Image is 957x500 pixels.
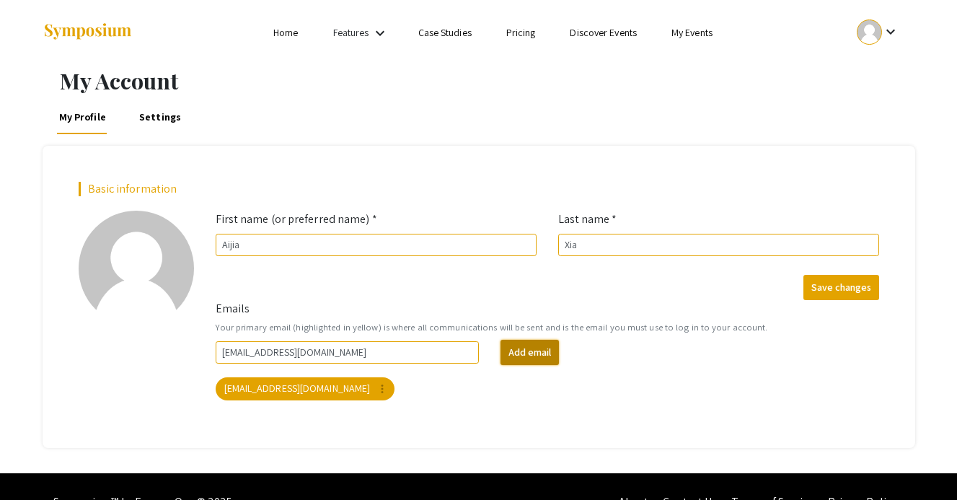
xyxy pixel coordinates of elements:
iframe: Chat [11,435,61,489]
a: My Profile [56,100,108,134]
mat-icon: more_vert [376,382,389,395]
mat-icon: Expand Features list [371,25,389,42]
button: Save changes [803,275,879,300]
a: Pricing [506,26,536,39]
app-email-chip: Your primary email [213,374,398,403]
button: Add email [500,340,559,365]
h2: Basic information [79,182,879,196]
mat-icon: Expand account dropdown [882,23,899,40]
label: Emails [216,300,250,317]
small: Your primary email (highlighted in yellow) is where all communications will be sent and is the em... [216,320,879,334]
mat-chip-list: Your emails [216,374,879,403]
button: Expand account dropdown [842,16,914,48]
a: Discover Events [570,26,637,39]
h1: My Account [60,68,915,94]
mat-chip: [EMAIL_ADDRESS][DOMAIN_NAME] [216,377,395,400]
a: Features [333,26,369,39]
label: First name (or preferred name) * [216,211,377,228]
a: Settings [137,100,183,134]
label: Last name * [558,211,617,228]
img: Symposium by ForagerOne [43,22,133,42]
a: My Events [671,26,713,39]
a: Home [273,26,298,39]
a: Case Studies [418,26,472,39]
